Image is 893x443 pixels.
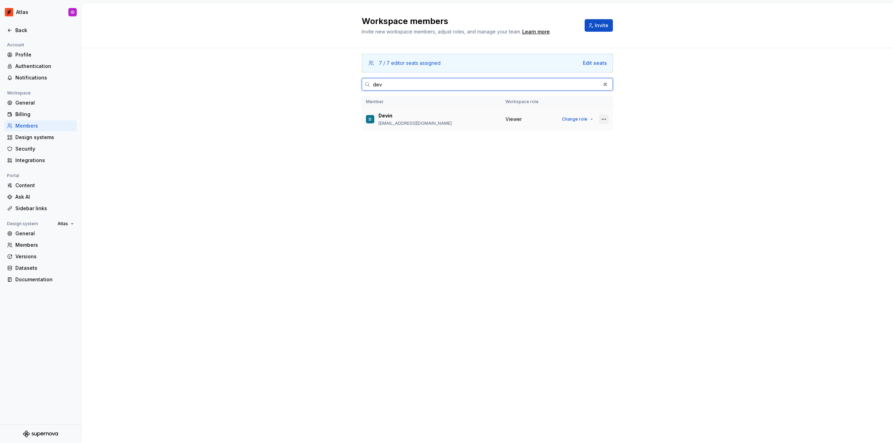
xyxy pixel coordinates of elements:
[362,96,501,108] th: Member
[378,121,452,126] p: [EMAIL_ADDRESS][DOMAIN_NAME]
[15,111,74,118] div: Billing
[4,97,77,108] a: General
[15,205,74,212] div: Sidebar links
[4,228,77,239] a: General
[562,116,587,122] span: Change role
[15,63,74,70] div: Authentication
[4,220,41,228] div: Design system
[4,120,77,131] a: Members
[15,157,74,164] div: Integrations
[4,251,77,262] a: Versions
[4,89,33,97] div: Workspace
[583,60,607,67] button: Edit seats
[15,74,74,81] div: Notifications
[23,430,58,437] svg: Supernova Logo
[4,109,77,120] a: Billing
[4,132,77,143] a: Design systems
[362,16,576,27] h2: Workspace members
[559,114,596,124] button: Change role
[4,262,77,274] a: Datasets
[4,72,77,83] a: Notifications
[505,116,522,123] span: Viewer
[4,49,77,60] a: Profile
[4,155,77,166] a: Integrations
[71,9,75,15] div: ID
[4,143,77,154] a: Security
[4,41,27,49] div: Account
[369,116,372,123] div: D
[15,51,74,58] div: Profile
[362,29,521,35] span: Invite new workspace members, adjust roles, and manage your team.
[15,145,74,152] div: Security
[15,276,74,283] div: Documentation
[15,122,74,129] div: Members
[15,182,74,189] div: Content
[521,29,551,35] span: .
[15,253,74,260] div: Versions
[16,9,28,16] div: Atlas
[15,27,74,34] div: Back
[4,25,77,36] a: Back
[501,96,555,108] th: Workspace role
[15,230,74,237] div: General
[4,171,22,180] div: Portal
[585,19,613,32] button: Invite
[4,61,77,72] a: Authentication
[4,274,77,285] a: Documentation
[379,60,441,67] div: 7 / 7 editor seats assigned
[4,239,77,251] a: Members
[5,8,13,16] img: 102f71e4-5f95-4b3f-aebe-9cae3cf15d45.png
[4,180,77,191] a: Content
[1,5,80,20] button: AtlasID
[4,191,77,203] a: Ask AI
[58,221,68,227] span: Atlas
[15,193,74,200] div: Ask AI
[15,99,74,106] div: General
[378,112,392,119] p: Devin
[15,134,74,141] div: Design systems
[4,203,77,214] a: Sidebar links
[522,28,550,35] a: Learn more
[15,265,74,272] div: Datasets
[370,78,600,91] input: Search in workspace members...
[595,22,608,29] span: Invite
[15,242,74,249] div: Members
